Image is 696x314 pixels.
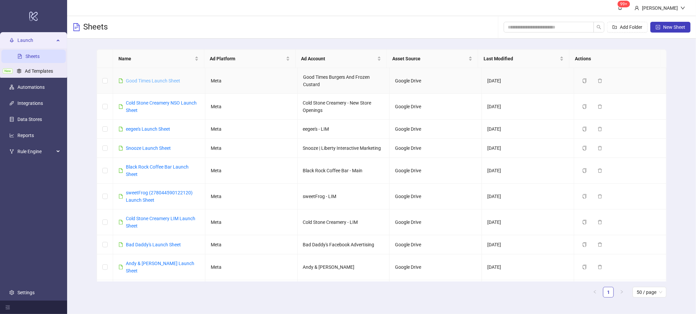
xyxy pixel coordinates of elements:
span: file [118,168,123,173]
a: Black Rock Coffee Bar Launch Sheet [126,164,189,177]
div: [PERSON_NAME] [639,4,681,12]
a: Andy & [PERSON_NAME] Launch Sheet [126,261,194,273]
span: Launch [17,34,54,47]
span: delete [598,127,602,131]
td: sweetFrog - LIM [298,184,390,209]
td: [DATE] [482,158,574,184]
th: Asset Source [387,50,478,68]
span: file [118,242,123,247]
span: copy [582,104,587,109]
td: [DATE] [482,209,574,235]
span: file [118,127,123,131]
a: Cold Stone Creamery NSO Launch Sheet [126,100,197,113]
span: Last Modified [484,55,558,62]
td: Meta [205,68,298,94]
a: eegee's Launch Sheet [126,126,170,132]
td: Good Times Burgers And Frozen Custard [298,68,390,94]
li: Next Page [616,287,627,298]
td: Google Drive [390,94,482,120]
td: Google Drive [390,158,482,184]
td: [DATE] [482,94,574,120]
th: Last Modified [478,50,569,68]
span: 50 / page [637,287,662,297]
span: Asset Source [392,55,467,62]
a: Automations [17,84,45,90]
span: folder-add [612,25,617,29]
td: [DATE] [482,184,574,209]
td: [DATE] [482,280,574,299]
span: delete [598,78,602,83]
span: rocket [9,38,14,43]
span: right [620,290,624,294]
a: Reports [17,133,34,138]
span: delete [598,146,602,150]
span: file-text [72,23,81,31]
span: menu-fold [5,305,10,310]
div: Page Size [633,287,666,298]
span: file [118,194,123,199]
a: Integrations [17,101,43,106]
span: delete [598,242,602,247]
a: Snooze Launch Sheet [126,145,171,151]
td: [DATE] [482,139,574,158]
span: copy [582,127,587,131]
td: Bad Daddy's Facebook Advertising [298,235,390,254]
span: Ad Account [301,55,376,62]
button: right [616,287,627,298]
td: Google Drive [390,254,482,280]
span: plus-square [656,25,660,29]
span: copy [582,168,587,173]
span: file [118,265,123,269]
th: Name [113,50,204,68]
td: Planet Smoothie - LIM [298,280,390,299]
td: Meta [205,254,298,280]
a: Cold Stone Creamery LIM Launch Sheet [126,216,195,229]
span: Ad Platform [210,55,285,62]
span: search [597,25,601,29]
span: user [635,6,639,10]
button: Add Folder [607,22,648,33]
span: copy [582,194,587,199]
td: Meta [205,139,298,158]
td: [DATE] [482,235,574,254]
td: Google Drive [390,280,482,299]
td: Meta [205,120,298,139]
td: Google Drive [390,120,482,139]
a: Good Times Launch Sheet [126,78,180,83]
td: Google Drive [390,209,482,235]
span: Name [118,55,193,62]
th: Actions [569,50,661,68]
td: Meta [205,235,298,254]
span: delete [598,104,602,109]
td: Black Rock Coffee Bar - Main [298,158,390,184]
td: [DATE] [482,120,574,139]
span: copy [582,242,587,247]
span: copy [582,78,587,83]
button: left [590,287,600,298]
td: Meta [205,94,298,120]
td: eegee's - LIM [298,120,390,139]
span: Rule Engine [17,145,54,158]
a: 1 [603,287,613,297]
td: Meta [205,280,298,299]
th: Ad Account [296,50,387,68]
span: bell [618,5,623,10]
a: Bad Daddy's Launch Sheet [126,242,181,247]
td: Cold Stone Creamery - New Store Openings [298,94,390,120]
span: down [681,6,685,10]
td: Google Drive [390,235,482,254]
span: file [118,146,123,150]
span: Add Folder [620,24,642,30]
td: [DATE] [482,254,574,280]
span: left [593,290,597,294]
h3: Sheets [83,22,108,33]
th: Ad Platform [204,50,296,68]
span: delete [598,194,602,199]
td: Cold Stone Creamery - LIM [298,209,390,235]
td: Meta [205,209,298,235]
li: Previous Page [590,287,600,298]
span: file [118,78,123,83]
a: Settings [17,290,35,295]
span: fork [9,149,14,154]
